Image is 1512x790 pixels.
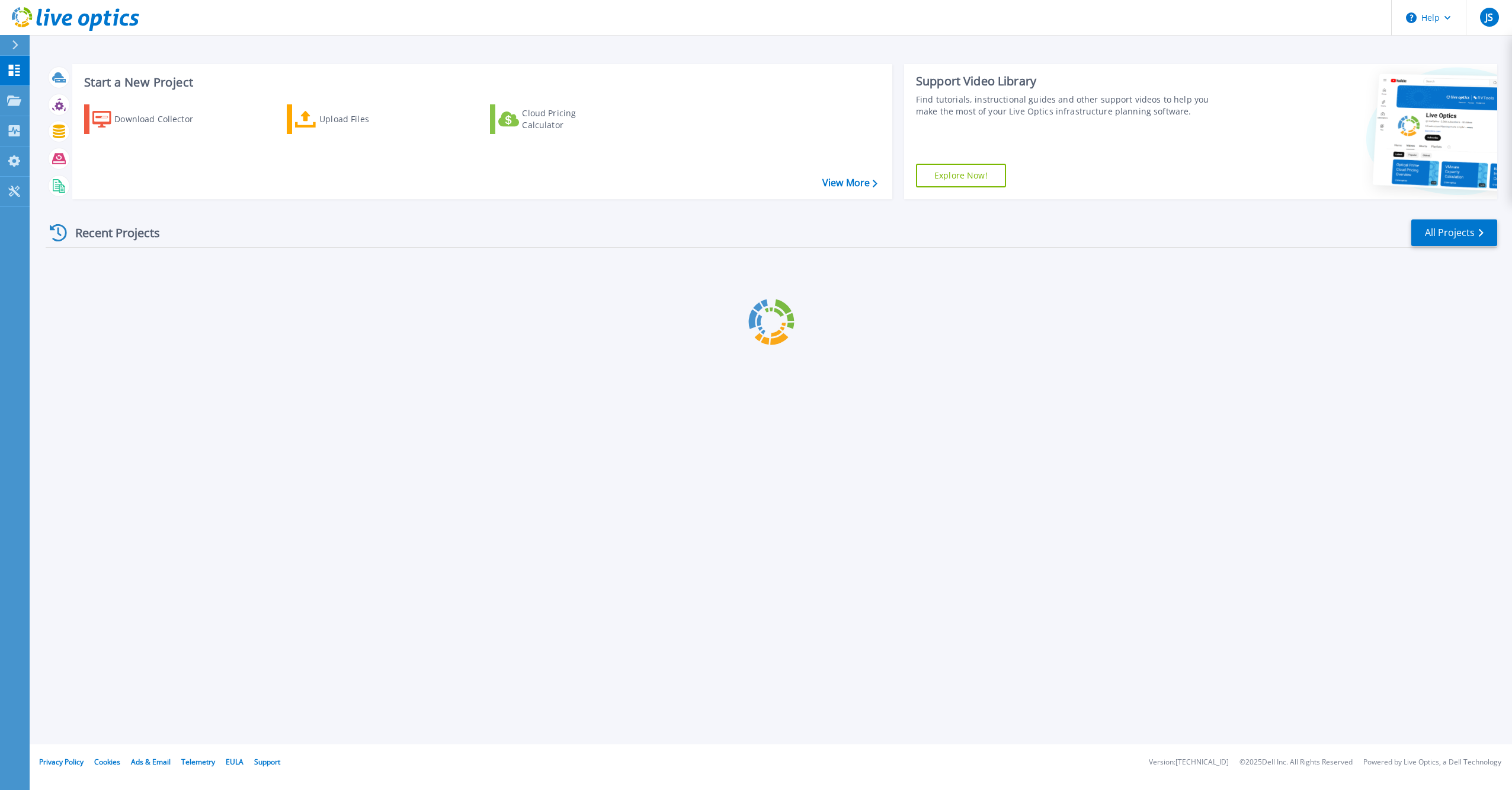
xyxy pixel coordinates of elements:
h3: Start a New Project [84,76,877,89]
div: Support Video Library [916,74,1222,89]
a: Privacy Policy [39,757,84,767]
div: Recent Projects [46,218,176,247]
a: EULA [226,757,244,767]
div: Find tutorials, instructional guides and other support videos to help you make the most of your L... [916,94,1222,117]
a: View More [822,177,877,189]
a: Ads & Email [131,757,171,767]
li: Powered by Live Optics, a Dell Technology [1363,759,1501,766]
a: Explore Now! [916,164,1006,187]
li: © 2025 Dell Inc. All Rights Reserved [1239,759,1353,766]
a: Telemetry [181,757,215,767]
a: Download Collector [84,104,216,134]
a: Support [254,757,280,767]
div: Upload Files [319,107,414,131]
div: Download Collector [114,107,209,131]
div: Cloud Pricing Calculator [522,107,617,131]
a: Cookies [94,757,120,767]
a: All Projects [1411,219,1497,246]
a: Upload Files [287,104,419,134]
li: Version: [TECHNICAL_ID] [1149,759,1229,766]
a: Cloud Pricing Calculator [490,104,622,134]
span: JS [1485,12,1493,22]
